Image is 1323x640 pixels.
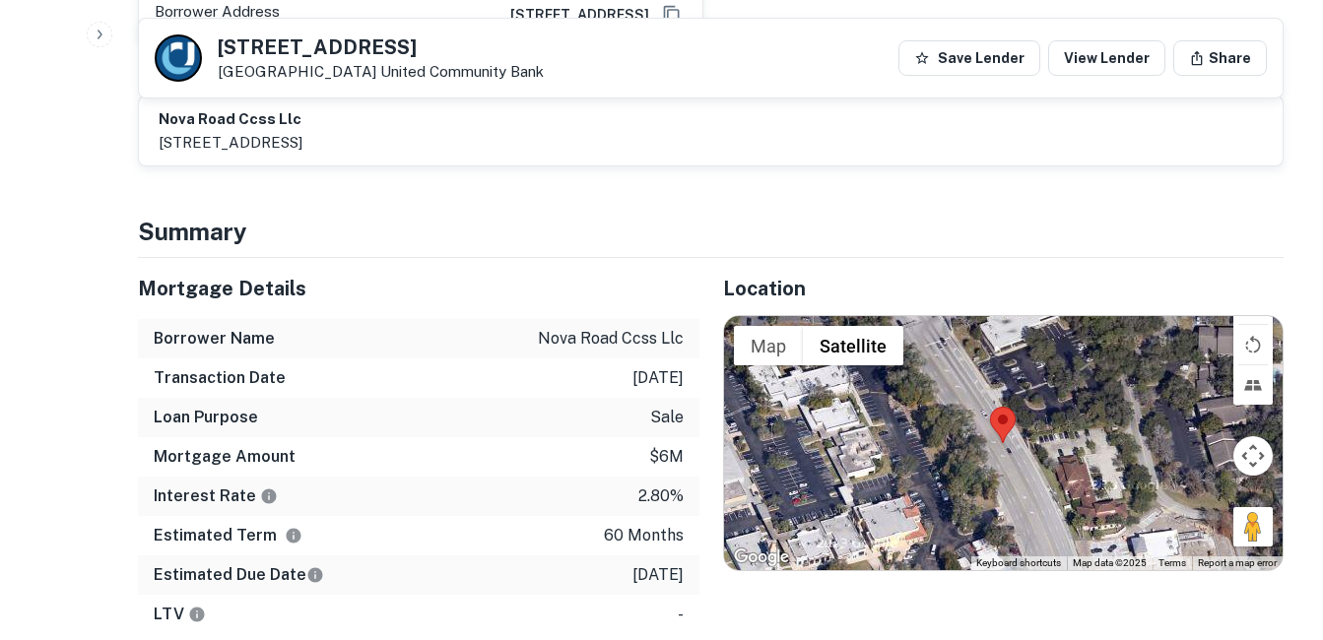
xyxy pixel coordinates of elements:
h6: Estimated Term [154,524,302,547]
svg: The interest rates displayed on the website are for informational purposes only and may be report... [260,487,278,505]
h6: Borrower Name [154,327,275,351]
p: [GEOGRAPHIC_DATA] [218,63,544,81]
h6: Mortgage Amount [154,445,296,469]
p: 2.80% [638,484,684,508]
h4: Summary [138,214,1284,249]
button: Keyboard shortcuts [976,556,1061,570]
a: [STREET_ADDRESS] [495,4,649,26]
svg: LTVs displayed on the website are for informational purposes only and may be reported incorrectly... [188,606,206,623]
svg: Estimate is based on a standard schedule for this type of loan. [306,566,324,584]
span: Map data ©2025 [1073,557,1147,568]
p: sale [650,406,684,429]
p: $6m [649,445,684,469]
a: Report a map error [1198,557,1277,568]
a: Open this area in Google Maps (opens a new window) [729,544,794,570]
button: Tilt map [1233,365,1273,405]
h6: Interest Rate [154,484,278,508]
button: Share [1173,40,1267,76]
p: [DATE] [632,563,684,587]
h5: Location [723,274,1285,303]
h6: Transaction Date [154,366,286,390]
p: 60 months [604,524,684,547]
svg: Term is based on a standard schedule for this type of loan. [285,527,302,544]
h5: [STREET_ADDRESS] [218,37,544,57]
p: nova road ccss llc [538,327,684,351]
button: Save Lender [898,40,1040,76]
button: Rotate map counterclockwise [1233,325,1273,364]
a: Terms [1158,557,1186,568]
a: View Lender [1048,40,1165,76]
img: Google [729,544,794,570]
h6: Estimated Due Date [154,563,324,587]
iframe: Chat Widget [1224,482,1323,577]
button: Show street map [734,326,803,365]
p: - [678,603,684,626]
p: [STREET_ADDRESS] [159,131,302,155]
button: Map camera controls [1233,436,1273,476]
a: United Community Bank [380,63,544,80]
h6: nova road ccss llc [159,108,302,131]
p: [DATE] [632,366,684,390]
button: Show satellite imagery [803,326,903,365]
h5: Mortgage Details [138,274,699,303]
h6: Loan Purpose [154,406,258,429]
h6: LTV [154,603,206,626]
